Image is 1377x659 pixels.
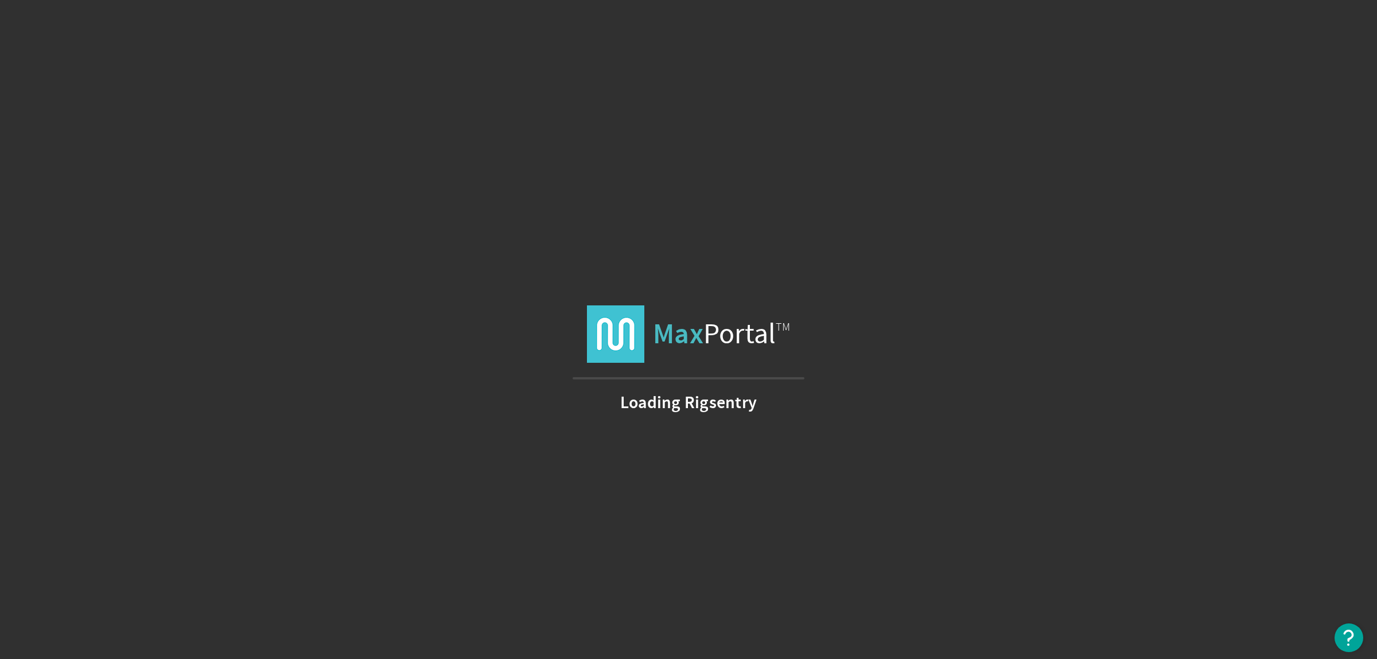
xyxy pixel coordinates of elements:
[653,315,703,352] strong: Max
[620,397,757,408] strong: Loading Rigsentry
[776,320,790,334] span: TM
[587,305,644,363] img: logo
[1335,623,1363,652] button: Open Resource Center
[653,305,790,363] span: Portal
